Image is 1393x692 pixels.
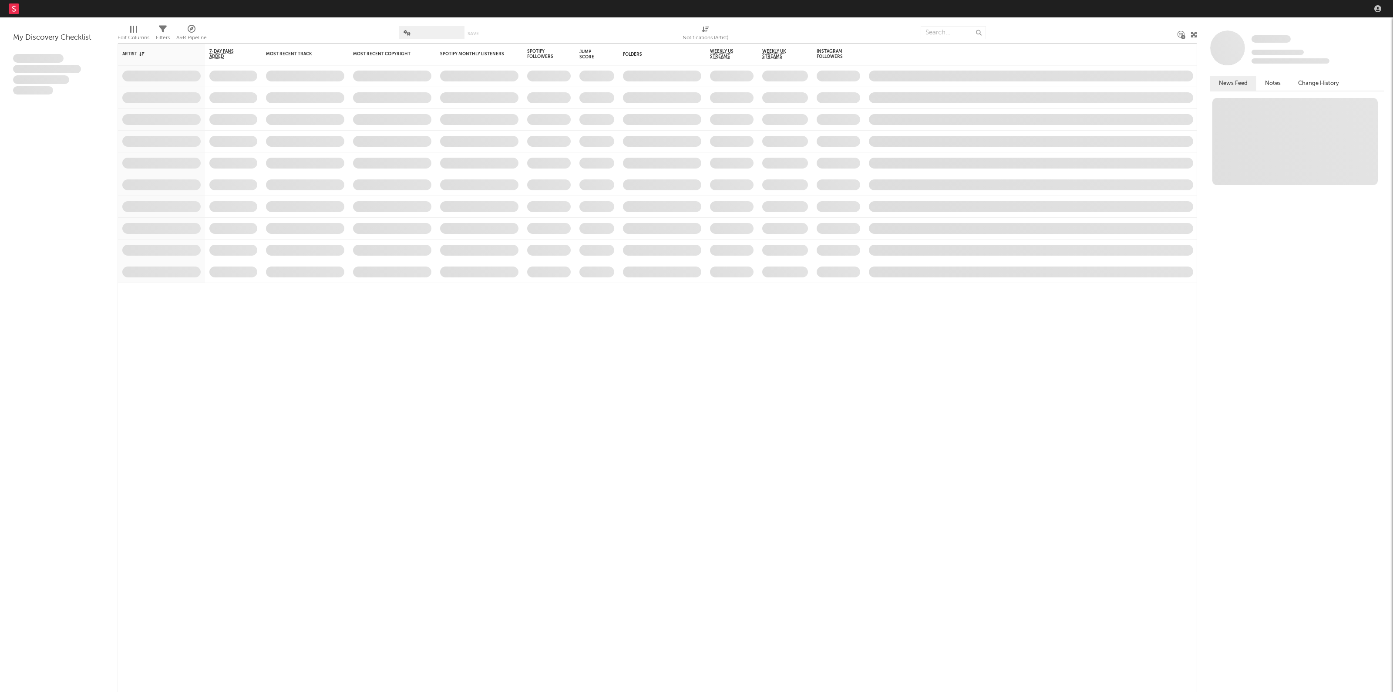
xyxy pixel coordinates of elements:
div: Artist [122,51,188,57]
span: Weekly US Streams [710,49,740,59]
span: Aliquam viverra [13,86,53,95]
a: Some Artist [1252,35,1291,44]
span: Integer aliquet in purus et [13,65,81,74]
span: Weekly UK Streams [762,49,795,59]
div: A&R Pipeline [176,22,207,47]
span: 7-Day Fans Added [209,49,244,59]
div: My Discovery Checklist [13,33,104,43]
div: Filters [156,22,170,47]
button: News Feed [1210,76,1256,91]
button: Change History [1289,76,1348,91]
input: Search... [921,26,986,39]
span: Lorem ipsum dolor [13,54,64,63]
span: 0 fans last week [1252,58,1329,64]
span: Some Artist [1252,35,1291,43]
div: Notifications (Artist) [683,22,728,47]
button: Save [468,31,479,36]
div: Spotify Followers [527,49,558,59]
span: Praesent ac interdum [13,75,69,84]
div: Most Recent Track [266,51,331,57]
div: Folders [623,52,688,57]
div: Notifications (Artist) [683,33,728,43]
button: Notes [1256,76,1289,91]
span: Tracking Since: [DATE] [1252,50,1304,55]
div: Filters [156,33,170,43]
div: Jump Score [579,49,601,60]
div: Spotify Monthly Listeners [440,51,505,57]
div: Instagram Followers [817,49,847,59]
div: Edit Columns [118,22,149,47]
div: Most Recent Copyright [353,51,418,57]
div: Edit Columns [118,33,149,43]
div: A&R Pipeline [176,33,207,43]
